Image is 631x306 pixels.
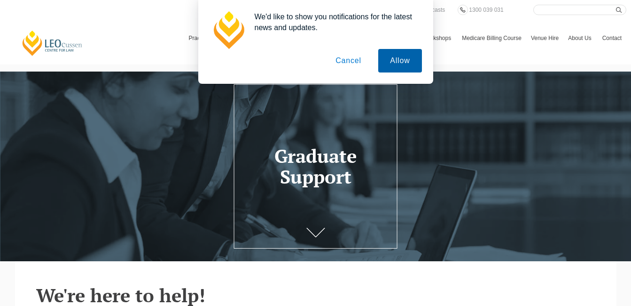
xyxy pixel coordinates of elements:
[240,145,391,187] h1: Graduate Support
[210,11,247,49] img: notification icon
[324,49,373,72] button: Cancel
[378,49,421,72] button: Allow
[36,285,595,306] h2: We're here to help!
[247,11,422,33] div: We'd like to show you notifications for the latest news and updates.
